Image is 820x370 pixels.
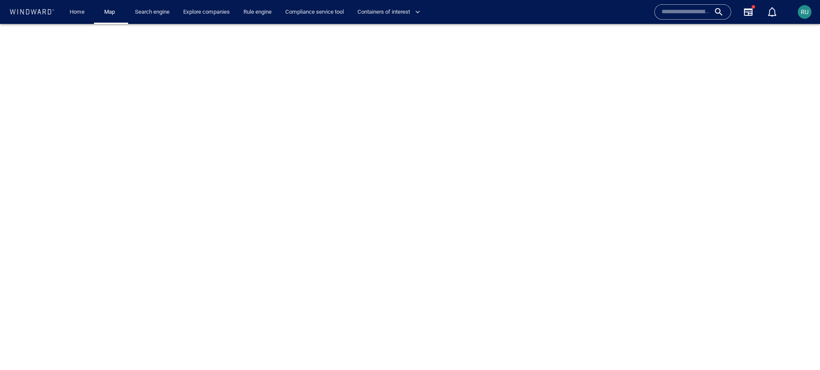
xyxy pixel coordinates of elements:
[101,5,121,20] a: Map
[801,9,808,15] span: RU
[180,5,233,20] a: Explore companies
[357,7,420,17] span: Containers of interest
[63,5,91,20] button: Home
[784,332,814,364] iframe: Chat
[97,5,125,20] button: Map
[796,3,813,21] button: RU
[282,5,347,20] a: Compliance service tool
[66,5,88,20] a: Home
[767,7,777,17] div: Notification center
[240,5,275,20] a: Rule engine
[132,5,173,20] a: Search engine
[354,5,428,20] button: Containers of interest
